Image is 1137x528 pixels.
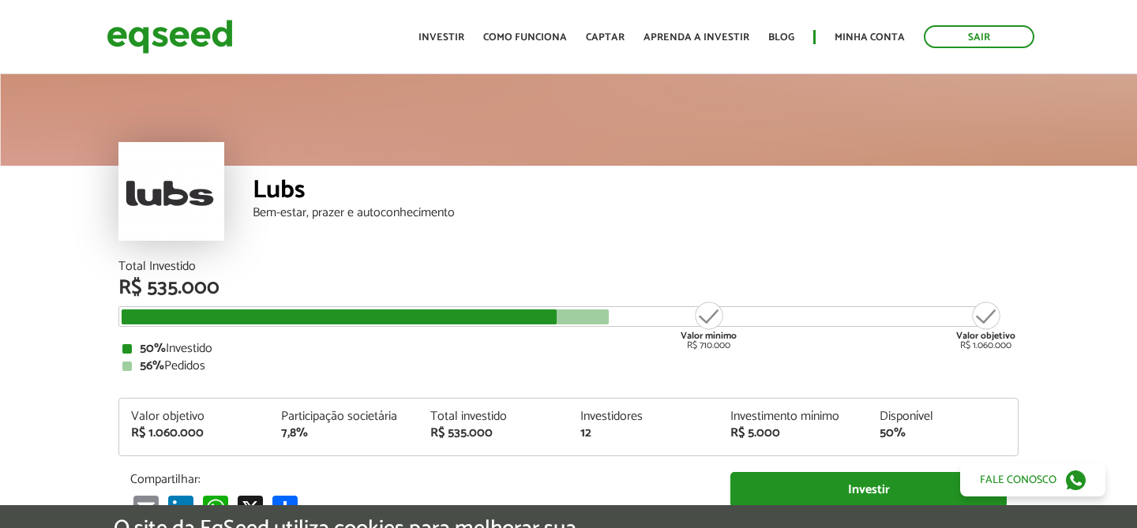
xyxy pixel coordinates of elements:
[118,260,1019,273] div: Total Investido
[586,32,625,43] a: Captar
[956,328,1015,343] strong: Valor objetivo
[418,32,464,43] a: Investir
[430,427,557,440] div: R$ 535.000
[235,495,266,521] a: X
[130,495,162,521] a: Email
[681,328,737,343] strong: Valor mínimo
[730,472,1007,507] a: Investir
[644,32,749,43] a: Aprenda a investir
[483,32,567,43] a: Como funciona
[880,410,1006,423] div: Disponível
[140,338,166,359] strong: 50%
[118,278,1019,298] div: R$ 535.000
[253,178,1019,207] div: Lubs
[107,16,233,58] img: EqSeed
[730,410,857,423] div: Investimento mínimo
[580,427,707,440] div: 12
[269,495,301,521] a: Compartilhar
[140,355,164,376] strong: 56%
[956,300,1015,350] div: R$ 1.060.000
[960,463,1105,496] a: Fale conosco
[679,300,738,350] div: R$ 710.000
[200,495,231,521] a: WhatsApp
[165,495,197,521] a: LinkedIn
[281,410,407,423] div: Participação societária
[880,427,1006,440] div: 50%
[281,427,407,440] div: 7,8%
[580,410,707,423] div: Investidores
[131,410,257,423] div: Valor objetivo
[130,472,707,487] p: Compartilhar:
[730,427,857,440] div: R$ 5.000
[131,427,257,440] div: R$ 1.060.000
[122,360,1015,373] div: Pedidos
[253,207,1019,219] div: Bem-estar, prazer e autoconhecimento
[430,410,557,423] div: Total investido
[835,32,905,43] a: Minha conta
[924,25,1034,48] a: Sair
[768,32,794,43] a: Blog
[122,343,1015,355] div: Investido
